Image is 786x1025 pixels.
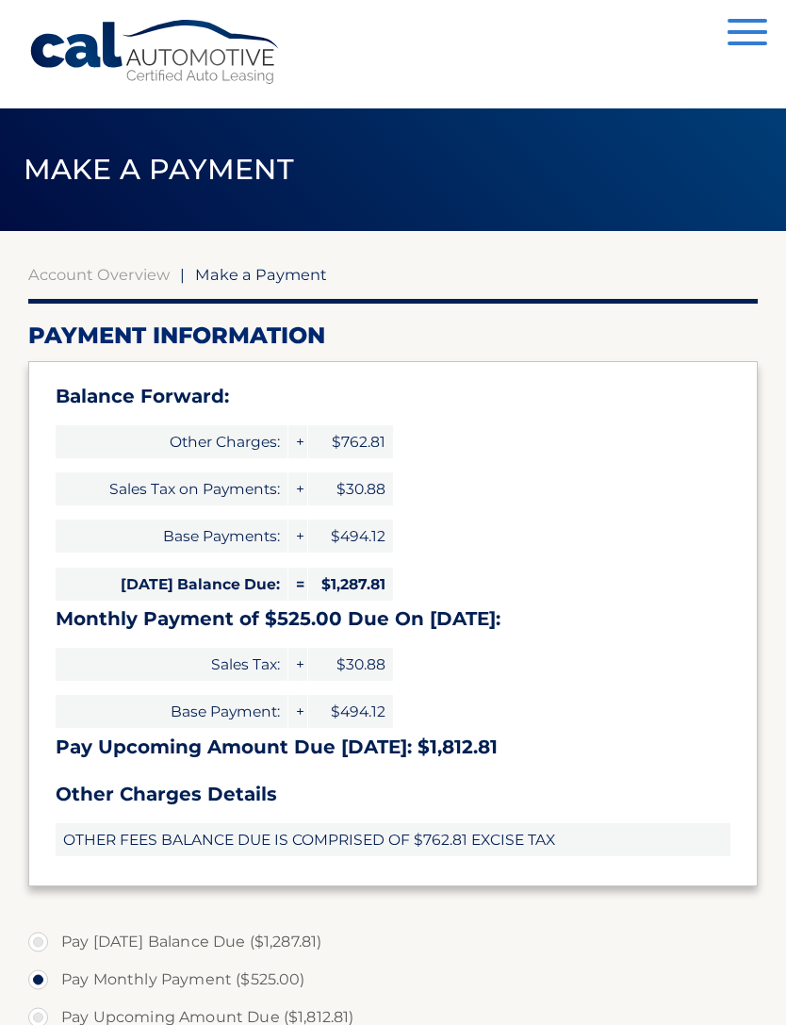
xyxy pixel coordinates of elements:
span: + [288,520,307,553]
span: | [180,265,185,284]
h3: Other Charges Details [56,783,730,806]
span: $494.12 [308,695,393,728]
span: Make a Payment [24,152,294,187]
h2: Payment Information [28,322,758,350]
span: OTHER FEES BALANCE DUE IS COMPRISED OF $762.81 EXCISE TAX [56,823,730,856]
span: Base Payment: [56,695,287,728]
span: $494.12 [308,520,393,553]
span: [DATE] Balance Due: [56,568,287,601]
span: $30.88 [308,472,393,505]
a: Cal Automotive [28,19,283,86]
h3: Monthly Payment of $525.00 Due On [DATE]: [56,607,730,631]
span: + [288,695,307,728]
button: Menu [728,19,767,50]
span: Sales Tax on Payments: [56,472,287,505]
span: Base Payments: [56,520,287,553]
h3: Pay Upcoming Amount Due [DATE]: $1,812.81 [56,736,730,759]
label: Pay [DATE] Balance Due ($1,287.81) [28,923,758,961]
span: Make a Payment [195,265,327,284]
span: + [288,648,307,681]
span: $30.88 [308,648,393,681]
span: Sales Tax: [56,648,287,681]
h3: Balance Forward: [56,385,730,408]
span: + [288,425,307,458]
span: $762.81 [308,425,393,458]
span: Other Charges: [56,425,287,458]
span: = [288,568,307,601]
span: $1,287.81 [308,568,393,601]
span: + [288,472,307,505]
a: Account Overview [28,265,170,284]
label: Pay Monthly Payment ($525.00) [28,961,758,999]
